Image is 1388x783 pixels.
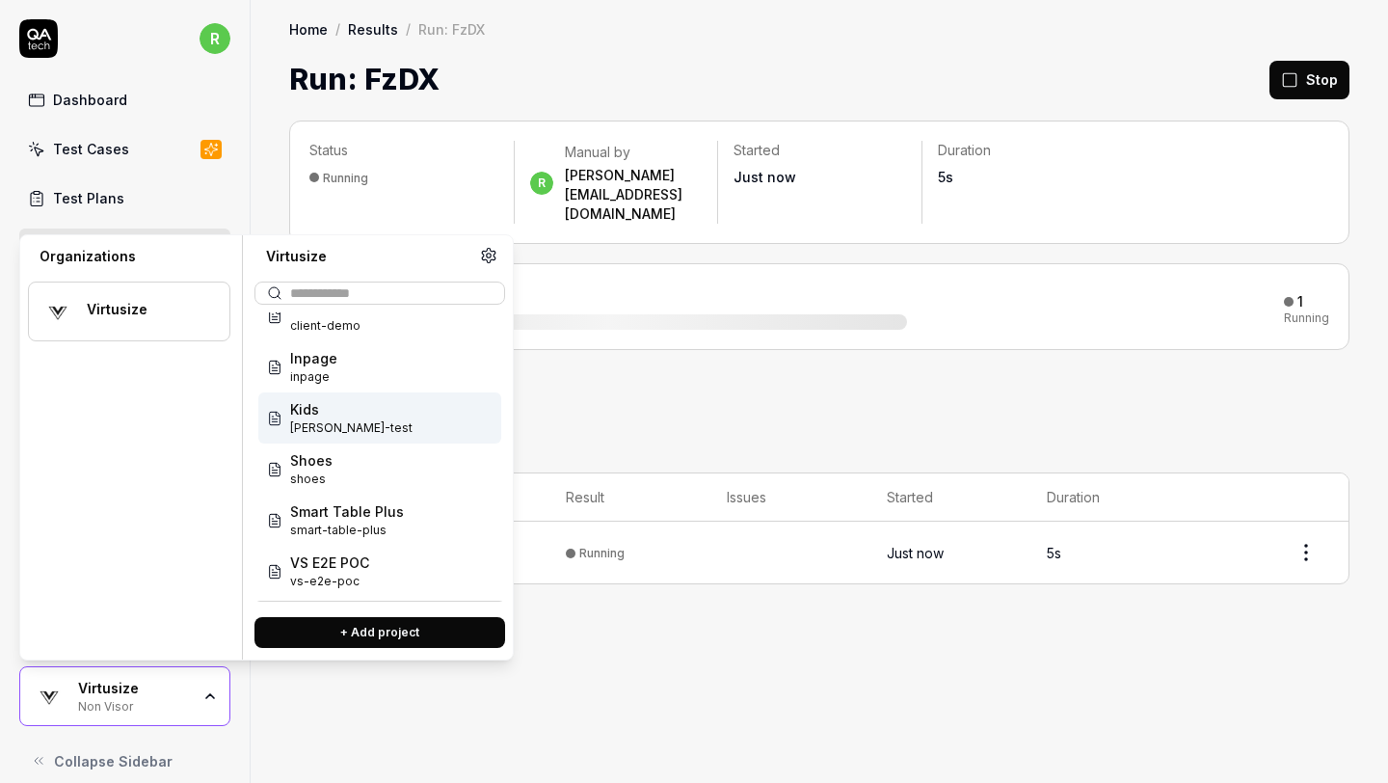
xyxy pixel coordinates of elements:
span: VS E2E POC [290,553,369,573]
time: Just now [887,545,944,561]
div: Running [1284,312,1329,324]
span: Shoes [290,450,333,471]
div: Run: FzDX [418,19,485,39]
button: Stop [1269,61,1349,99]
div: / [406,19,411,39]
time: 5s [1047,545,1061,561]
span: r [530,172,553,195]
p: Duration [938,141,1110,160]
div: Manual by [565,143,703,162]
span: Project ID: 2QXy [290,522,404,539]
button: Virtusize LogoVirtusizeNon Visor [19,666,230,726]
th: Duration [1028,473,1188,522]
div: Dashboard [53,90,127,110]
img: Virtusize Logo [40,294,75,329]
a: Results [19,229,230,266]
span: Kids [290,399,413,419]
h1: Run: FzDX [289,58,440,101]
div: / [335,19,340,39]
button: r [200,19,230,58]
span: Project ID: SOys [290,368,337,386]
div: Virtusize [254,247,480,266]
time: 5s [938,169,953,185]
div: Test Plans [53,188,124,208]
p: Started [734,141,906,160]
a: Test Plans [19,179,230,217]
img: Virtusize Logo [32,679,67,714]
h2: No Scenario [289,426,1349,461]
span: Project ID: K9uo [290,419,413,437]
button: Collapse Sidebar [19,742,230,780]
span: Inpage [290,348,337,368]
th: Started [867,473,1028,522]
div: Virtusize [87,301,204,318]
div: Test Cases [53,139,129,159]
div: Non Visor [78,697,190,713]
span: r [200,23,230,54]
a: Dashboard [19,81,230,119]
button: + Add project [254,617,505,648]
a: Results [348,19,398,39]
div: Running [579,546,625,560]
span: Project ID: Scra [290,317,372,335]
span: Smart Table Plus [290,501,404,522]
span: Project ID: nkpP [290,573,369,590]
div: Organizations [28,247,230,266]
time: Just now [734,169,796,185]
div: Suggestions [254,312,505,602]
a: Home [289,19,328,39]
span: Collapse Sidebar [54,751,173,771]
div: Running [323,171,368,185]
div: Virtusize [78,680,190,697]
a: Test Cases [19,130,230,168]
div: 1 [1297,293,1303,310]
span: Project ID: FOi1 [290,471,333,488]
div: [PERSON_NAME][EMAIL_ADDRESS][DOMAIN_NAME] [565,166,703,224]
th: Result [547,473,707,522]
button: Virtusize LogoVirtusize [28,282,230,341]
p: Status [309,141,498,160]
a: Organization settings [480,247,497,270]
th: Issues [707,473,867,522]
